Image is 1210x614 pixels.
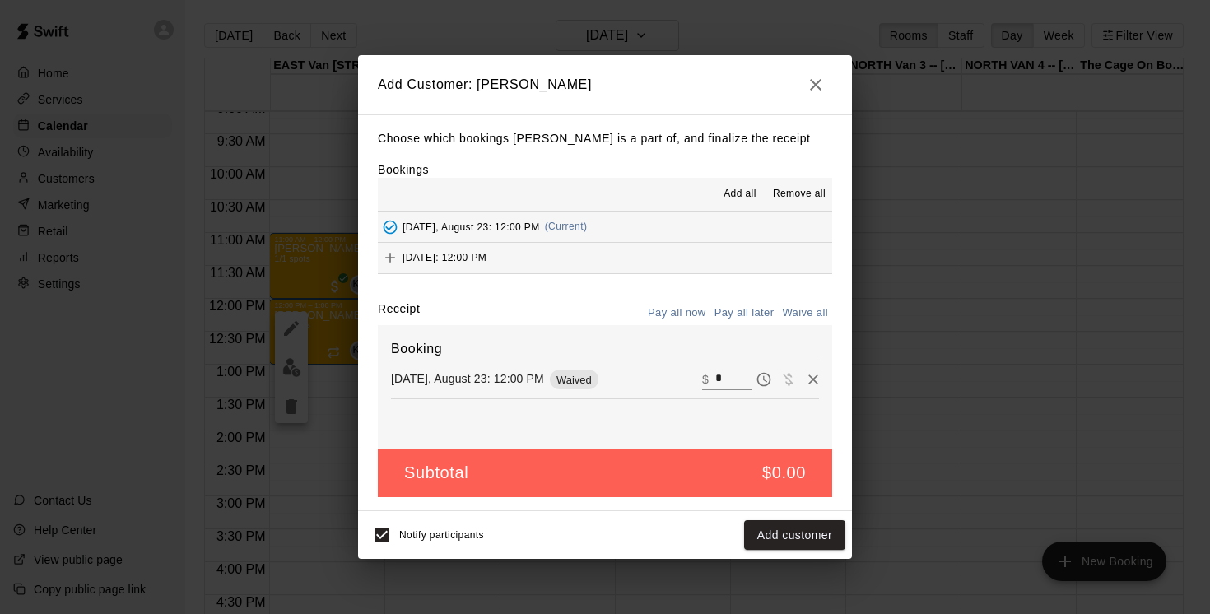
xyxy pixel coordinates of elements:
[391,338,819,360] h6: Booking
[762,462,806,484] h5: $0.00
[378,163,429,176] label: Bookings
[403,252,486,263] span: [DATE]: 12:00 PM
[378,212,832,242] button: Added - Collect Payment[DATE], August 23: 12:00 PM(Current)
[752,371,776,385] span: Pay later
[702,371,709,388] p: $
[773,186,826,202] span: Remove all
[378,215,403,240] button: Added - Collect Payment
[399,529,484,541] span: Notify participants
[545,221,588,232] span: (Current)
[766,181,832,207] button: Remove all
[724,186,756,202] span: Add all
[776,371,801,385] span: Waive payment
[550,374,598,386] span: Waived
[358,55,852,114] h2: Add Customer: [PERSON_NAME]
[404,462,468,484] h5: Subtotal
[378,128,832,149] p: Choose which bookings [PERSON_NAME] is a part of, and finalize the receipt
[744,520,845,551] button: Add customer
[801,367,826,392] button: Remove
[403,221,540,232] span: [DATE], August 23: 12:00 PM
[391,370,544,387] p: [DATE], August 23: 12:00 PM
[644,300,710,326] button: Pay all now
[378,243,832,273] button: Add[DATE]: 12:00 PM
[714,181,766,207] button: Add all
[710,300,779,326] button: Pay all later
[378,300,420,326] label: Receipt
[778,300,832,326] button: Waive all
[378,251,403,263] span: Add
